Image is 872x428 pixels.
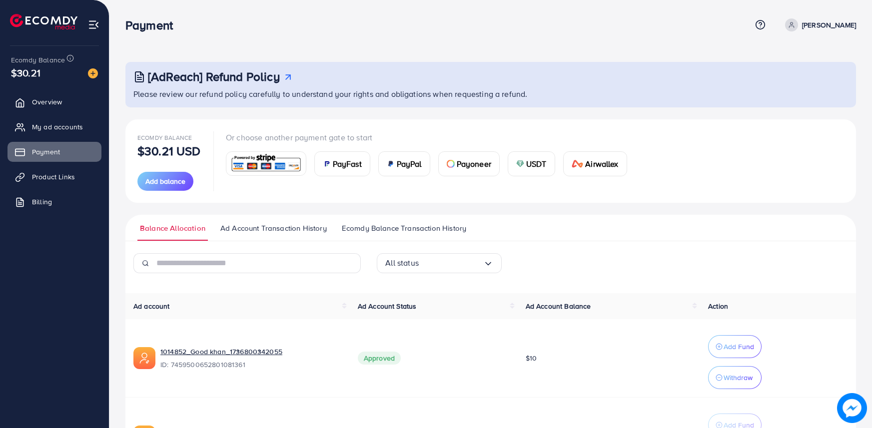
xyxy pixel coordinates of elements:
h3: [AdReach] Refund Policy [148,69,280,84]
a: card [226,151,306,176]
img: menu [88,19,99,30]
span: Ad Account Transaction History [220,223,327,234]
img: card [387,160,395,168]
div: <span class='underline'>1014852_Good khan_1736800342055</span></br>7459500652801081361 [160,347,342,370]
p: $30.21 USD [137,145,201,157]
span: Overview [32,97,62,107]
img: card [516,160,524,168]
p: Please review our refund policy carefully to understand your rights and obligations when requesti... [133,88,850,100]
span: All status [385,255,419,271]
span: My ad accounts [32,122,83,132]
a: Product Links [7,167,101,187]
a: 1014852_Good khan_1736800342055 [160,347,282,357]
span: $30.21 [11,65,40,80]
span: Approved [358,352,401,365]
img: card [447,160,455,168]
div: Search for option [377,253,502,273]
span: Add balance [145,176,185,186]
a: cardPayFast [314,151,370,176]
span: Ecomdy Balance [137,133,192,142]
span: Airwallex [585,158,618,170]
span: Action [708,301,728,311]
span: Ad Account Balance [526,301,591,311]
a: Overview [7,92,101,112]
img: card [572,160,584,168]
h3: Payment [125,18,181,32]
span: PayFast [333,158,362,170]
span: PayPal [397,158,422,170]
span: Ecomdy Balance [11,55,65,65]
span: Payment [32,147,60,157]
img: card [229,153,303,174]
p: [PERSON_NAME] [802,19,856,31]
span: Payoneer [457,158,491,170]
img: image [88,68,98,78]
span: Ecomdy Balance Transaction History [342,223,466,234]
span: Product Links [32,172,75,182]
img: logo [10,14,77,29]
p: Add Fund [724,341,754,353]
a: cardPayPal [378,151,430,176]
button: Add Fund [708,335,762,358]
a: cardAirwallex [563,151,627,176]
img: card [323,160,331,168]
button: Add balance [137,172,193,191]
a: Billing [7,192,101,212]
p: Or choose another payment gate to start [226,131,635,143]
img: image [838,394,867,423]
a: My ad accounts [7,117,101,137]
input: Search for option [419,255,483,271]
span: USDT [526,158,547,170]
span: Ad account [133,301,170,311]
a: Payment [7,142,101,162]
a: [PERSON_NAME] [781,18,856,31]
button: Withdraw [708,366,762,389]
span: Ad Account Status [358,301,417,311]
span: Balance Allocation [140,223,205,234]
a: cardPayoneer [438,151,500,176]
p: Withdraw [724,372,753,384]
span: $10 [526,353,537,363]
img: ic-ads-acc.e4c84228.svg [133,347,155,369]
span: Billing [32,197,52,207]
a: cardUSDT [508,151,555,176]
span: ID: 7459500652801081361 [160,360,342,370]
